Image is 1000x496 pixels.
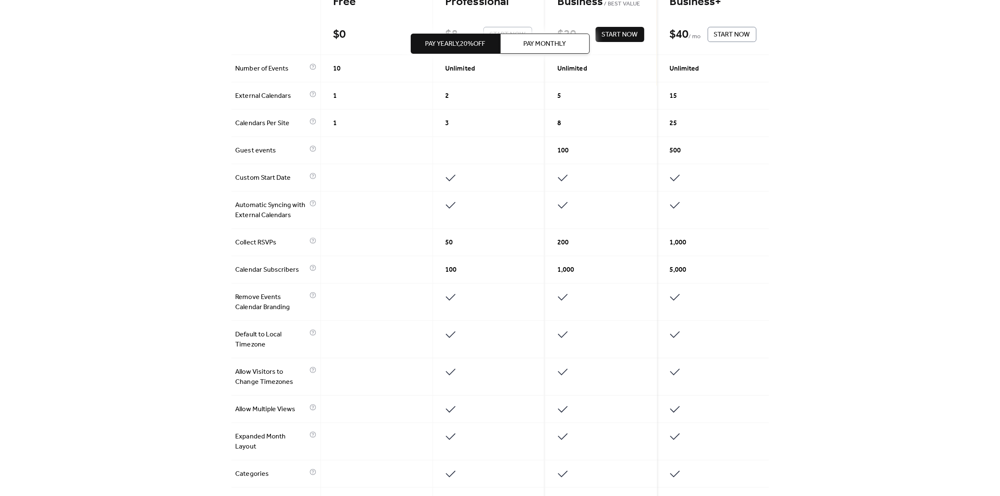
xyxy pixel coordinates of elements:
[236,432,307,452] span: Expanded Month Layout
[236,469,307,479] span: Categories
[558,265,575,275] span: 1,000
[236,330,307,350] span: Default to Local Timezone
[524,39,566,49] span: Pay Monthly
[689,32,701,42] span: / mo
[558,91,562,101] span: 5
[500,34,590,54] button: Pay Monthly
[236,265,307,275] span: Calendar Subscribers
[333,91,337,101] span: 1
[708,27,756,42] button: Start Now
[670,265,687,275] span: 5,000
[446,118,449,129] span: 3
[333,64,341,74] span: 10
[558,146,569,156] span: 100
[670,27,689,42] div: $ 40
[596,27,644,42] button: Start Now
[333,118,337,129] span: 1
[558,118,562,129] span: 8
[411,34,500,54] button: Pay Yearly,20%off
[236,91,307,101] span: External Calendars
[446,265,457,275] span: 100
[236,404,307,415] span: Allow Multiple Views
[446,91,449,101] span: 2
[670,64,699,74] span: Unlimited
[236,64,307,74] span: Number of Events
[714,30,750,40] span: Start Now
[333,27,346,42] div: $ 0
[236,173,307,183] span: Custom Start Date
[446,238,453,248] span: 50
[602,30,638,40] span: Start Now
[236,146,307,156] span: Guest events
[670,238,687,248] span: 1,000
[670,146,681,156] span: 500
[558,238,569,248] span: 200
[236,367,307,387] span: Allow Visitors to Change Timezones
[236,118,307,129] span: Calendars Per Site
[236,200,307,220] span: Automatic Syncing with External Calendars
[236,292,307,312] span: Remove Events Calendar Branding
[425,39,486,49] span: Pay Yearly, 20% off
[236,238,307,248] span: Collect RSVPs
[670,118,677,129] span: 25
[670,91,677,101] span: 15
